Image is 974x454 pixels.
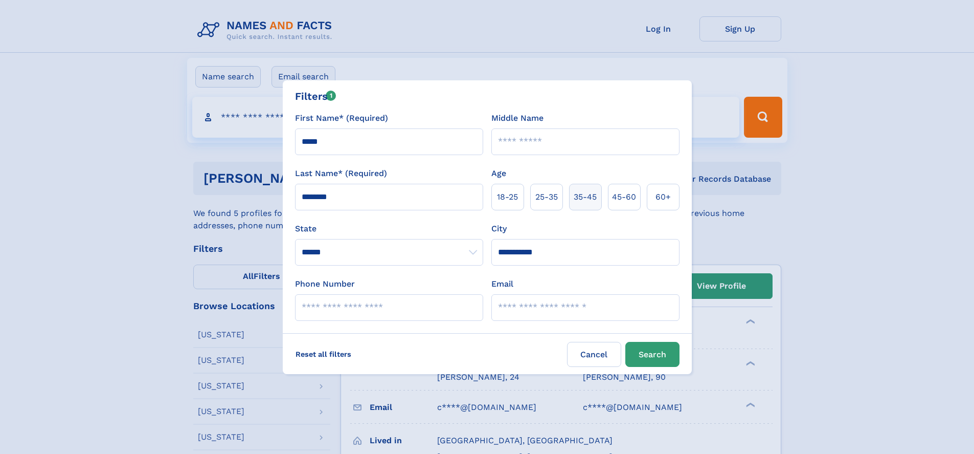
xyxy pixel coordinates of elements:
label: City [491,223,507,235]
button: Search [625,342,679,367]
label: Phone Number [295,278,355,290]
label: Reset all filters [289,342,358,366]
div: Filters [295,89,336,104]
span: 60+ [655,191,671,203]
label: Middle Name [491,112,543,124]
span: 35‑45 [574,191,597,203]
label: First Name* (Required) [295,112,388,124]
label: State [295,223,483,235]
label: Cancel [567,342,621,367]
label: Email [491,278,513,290]
label: Age [491,167,506,180]
label: Last Name* (Required) [295,167,387,180]
span: 45‑60 [612,191,636,203]
span: 25‑35 [535,191,558,203]
span: 18‑25 [497,191,518,203]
